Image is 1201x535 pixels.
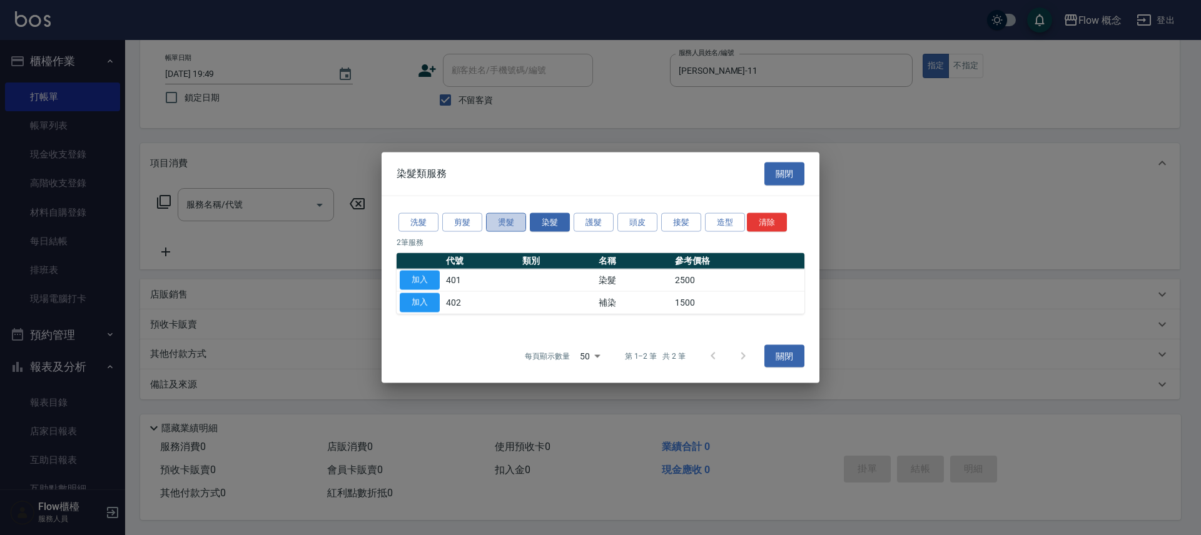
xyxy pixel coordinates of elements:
[595,253,672,269] th: 名稱
[519,253,595,269] th: 類別
[442,212,482,232] button: 剪髮
[625,350,686,361] p: 第 1–2 筆 共 2 筆
[672,269,804,291] td: 2500
[443,269,519,291] td: 401
[661,212,701,232] button: 接髪
[575,339,605,372] div: 50
[574,212,614,232] button: 護髮
[672,253,804,269] th: 參考價格
[398,212,438,232] button: 洗髮
[443,291,519,314] td: 402
[747,212,787,232] button: 清除
[617,212,657,232] button: 頭皮
[400,293,440,312] button: 加入
[443,253,519,269] th: 代號
[595,291,672,314] td: 補染
[672,291,804,314] td: 1500
[764,344,804,367] button: 關閉
[530,212,570,232] button: 染髮
[486,212,526,232] button: 燙髮
[397,237,804,248] p: 2 筆服務
[397,167,447,180] span: 染髮類服務
[764,162,804,186] button: 關閉
[400,271,440,290] button: 加入
[595,269,672,291] td: 染髮
[525,350,570,361] p: 每頁顯示數量
[705,212,745,232] button: 造型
